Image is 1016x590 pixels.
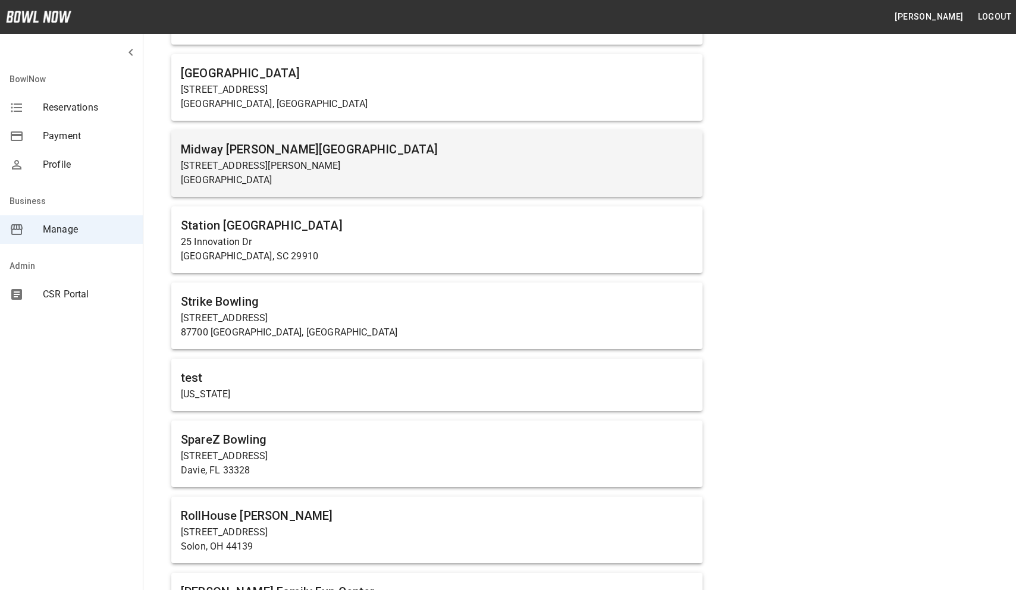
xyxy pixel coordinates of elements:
p: [STREET_ADDRESS] [181,83,693,97]
span: CSR Portal [43,287,133,302]
h6: test [181,368,693,387]
p: [US_STATE] [181,387,693,401]
h6: Station [GEOGRAPHIC_DATA] [181,216,693,235]
span: Reservations [43,101,133,115]
img: logo [6,11,71,23]
p: [STREET_ADDRESS] [181,449,693,463]
button: Logout [973,6,1016,28]
p: [STREET_ADDRESS] [181,311,693,325]
span: Payment [43,129,133,143]
p: [STREET_ADDRESS] [181,525,693,539]
p: Solon, OH 44139 [181,539,693,554]
p: 87700 [GEOGRAPHIC_DATA], [GEOGRAPHIC_DATA] [181,325,693,340]
h6: [GEOGRAPHIC_DATA] [181,64,693,83]
p: [GEOGRAPHIC_DATA] [181,173,693,187]
span: Manage [43,222,133,237]
p: [GEOGRAPHIC_DATA], [GEOGRAPHIC_DATA] [181,97,693,111]
h6: Midway [PERSON_NAME][GEOGRAPHIC_DATA] [181,140,693,159]
h6: SpareZ Bowling [181,430,693,449]
h6: RollHouse [PERSON_NAME] [181,506,693,525]
p: [GEOGRAPHIC_DATA], SC 29910 [181,249,693,263]
span: Profile [43,158,133,172]
p: [STREET_ADDRESS][PERSON_NAME] [181,159,693,173]
button: [PERSON_NAME] [890,6,968,28]
p: 25 Innovation Dr [181,235,693,249]
h6: Strike Bowling [181,292,693,311]
p: Davie, FL 33328 [181,463,693,478]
